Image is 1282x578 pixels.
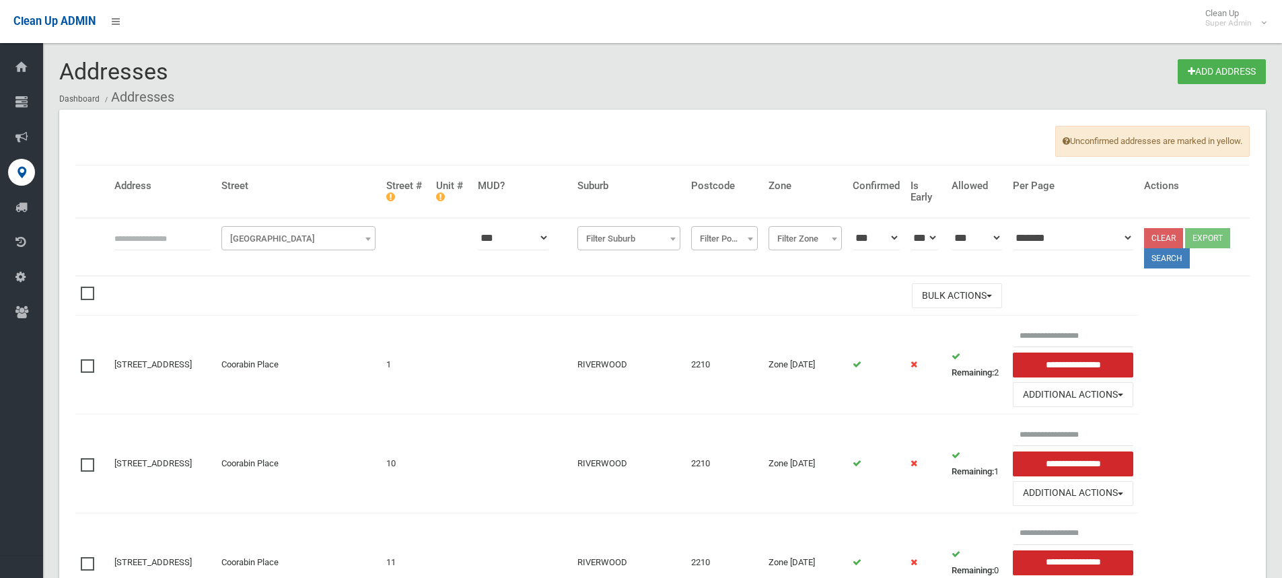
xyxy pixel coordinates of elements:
span: Clean Up ADMIN [13,15,96,28]
button: Additional Actions [1013,481,1134,506]
strong: Remaining: [952,565,994,575]
a: [STREET_ADDRESS] [114,359,192,369]
td: Zone [DATE] [763,414,847,513]
td: Zone [DATE] [763,316,847,414]
button: Search [1144,248,1190,268]
td: RIVERWOOD [572,414,686,513]
button: Additional Actions [1013,382,1134,407]
button: Bulk Actions [912,283,1002,308]
td: 1 [381,316,431,414]
a: Add Address [1178,59,1266,84]
a: [STREET_ADDRESS] [114,557,192,567]
a: Dashboard [59,94,100,104]
span: Unconfirmed addresses are marked in yellow. [1055,126,1250,157]
span: Filter Suburb [581,229,677,248]
td: 2210 [686,316,763,414]
span: Filter Zone [772,229,839,248]
span: Addresses [59,58,168,85]
span: Filter Street [221,226,376,250]
td: 10 [381,414,431,513]
td: 1 [946,414,1007,513]
button: Export [1185,228,1230,248]
span: Filter Postcode [691,226,758,250]
h4: Confirmed [853,180,900,192]
h4: Street [221,180,376,192]
td: Coorabin Place [216,414,381,513]
h4: MUD? [478,180,567,192]
small: Super Admin [1205,18,1252,28]
h4: Street # [386,180,425,203]
li: Addresses [102,85,174,110]
h4: Actions [1144,180,1244,192]
strong: Remaining: [952,466,994,476]
td: RIVERWOOD [572,316,686,414]
h4: Per Page [1013,180,1134,192]
td: 2 [946,316,1007,414]
span: Filter Zone [769,226,842,250]
h4: Suburb [577,180,680,192]
td: 2210 [686,414,763,513]
h4: Zone [769,180,842,192]
td: Coorabin Place [216,316,381,414]
h4: Unit # [436,180,466,203]
h4: Allowed [952,180,1001,192]
h4: Is Early [911,180,941,203]
h4: Postcode [691,180,758,192]
h4: Address [114,180,211,192]
span: Filter Suburb [577,226,680,250]
a: [STREET_ADDRESS] [114,458,192,468]
span: Filter Postcode [695,229,754,248]
strong: Remaining: [952,367,994,377]
span: Filter Street [225,229,372,248]
span: Clean Up [1199,8,1265,28]
a: Clear [1144,228,1183,248]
